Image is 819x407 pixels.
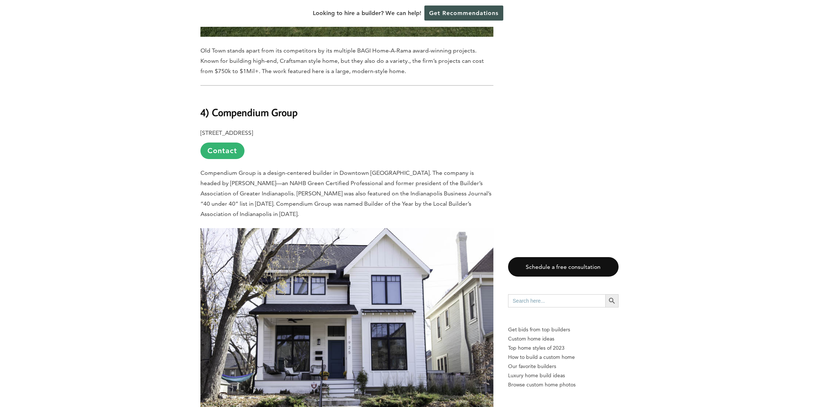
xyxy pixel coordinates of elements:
[200,129,253,136] b: [STREET_ADDRESS]
[608,297,616,305] svg: Search
[508,380,619,389] a: Browse custom home photos
[508,325,619,334] p: Get bids from top builders
[200,143,244,159] a: Contact
[200,106,298,119] b: 4) Compendium Group
[424,6,503,21] a: Get Recommendations
[508,334,619,343] a: Custom home ideas
[200,169,492,217] span: Compendium Group is a design-centered builder in Downtown [GEOGRAPHIC_DATA]. The company is heade...
[508,343,619,353] a: Top home styles of 2023
[200,47,484,75] span: Old Town stands apart from its competitors by its multiple BAGI Home-A-Rama award-winning project...
[678,354,810,399] iframe: Drift Widget Chat Controller
[508,294,606,307] input: Search here...
[508,257,619,277] a: Schedule a free consultation
[508,353,619,362] a: How to build a custom home
[508,362,619,371] a: Our favorite builders
[508,371,619,380] a: Luxury home build ideas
